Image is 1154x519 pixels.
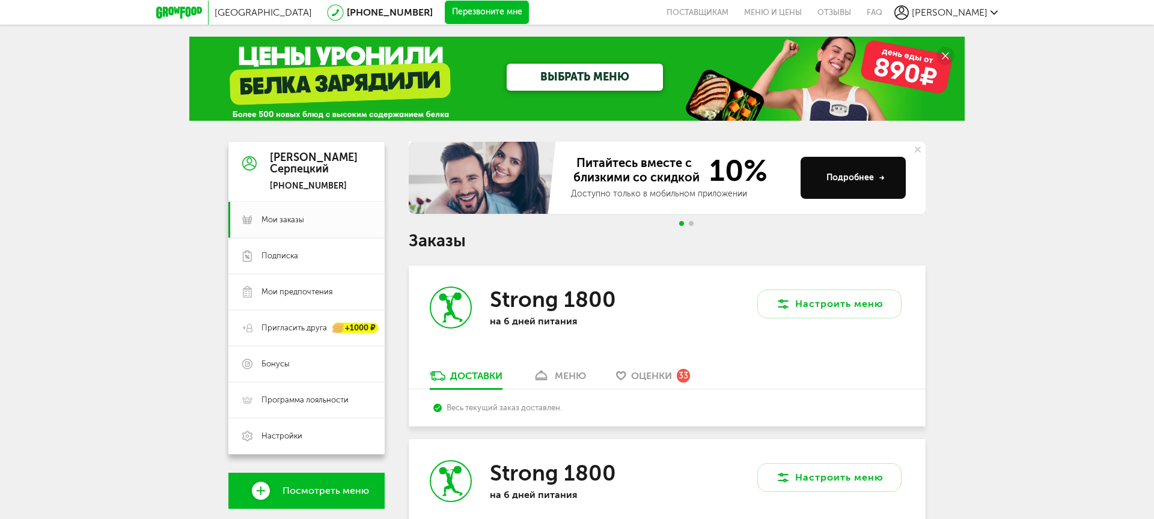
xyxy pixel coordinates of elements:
[228,310,385,346] a: Пригласить друга +1000 ₽
[507,64,663,91] a: ВЫБРАТЬ МЕНЮ
[228,382,385,418] a: Программа лояльности
[801,157,906,199] button: Подробнее
[445,1,529,25] button: Перезвоните мне
[490,489,646,500] p: на 6 дней питания
[433,403,900,412] div: Весь текущий заказ доставлен.
[333,323,379,333] div: +1000 ₽
[571,188,791,200] div: Доступно только в мобильном приложении
[228,473,385,509] a: Посмотреть меню
[282,485,369,496] span: Посмотреть меню
[261,431,302,442] span: Настройки
[347,7,433,18] a: [PHONE_NUMBER]
[555,370,586,381] div: меню
[490,460,616,486] h3: Strong 1800
[490,315,646,327] p: на 6 дней питания
[757,290,902,318] button: Настроить меню
[215,7,312,18] span: [GEOGRAPHIC_DATA]
[270,152,358,176] div: [PERSON_NAME] Серпецкий
[261,323,327,333] span: Пригласить друга
[228,346,385,382] a: Бонусы
[702,156,768,186] span: 10%
[631,370,672,381] span: Оценки
[610,369,696,389] a: Оценки 33
[679,221,684,226] span: Go to slide 1
[677,369,690,382] div: 33
[261,250,298,261] span: Подписка
[571,156,702,186] span: Питайтесь вместе с близкими со скидкой
[409,142,559,214] img: family-banner.579af9d.jpg
[261,287,332,297] span: Мои предпочтения
[261,359,290,369] span: Бонусы
[228,238,385,274] a: Подписка
[912,7,988,18] span: [PERSON_NAME]
[527,369,592,389] a: меню
[228,202,385,238] a: Мои заказы
[826,172,885,184] div: Подробнее
[228,418,385,454] a: Настройки
[270,181,358,192] div: [PHONE_NUMBER]
[261,214,304,225] span: Мои заказы
[689,221,694,226] span: Go to slide 2
[757,463,902,492] button: Настроить меню
[409,233,926,249] h1: Заказы
[424,369,508,389] a: Доставки
[228,274,385,310] a: Мои предпочтения
[490,287,616,312] h3: Strong 1800
[450,370,502,381] div: Доставки
[261,395,349,405] span: Программа лояльности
